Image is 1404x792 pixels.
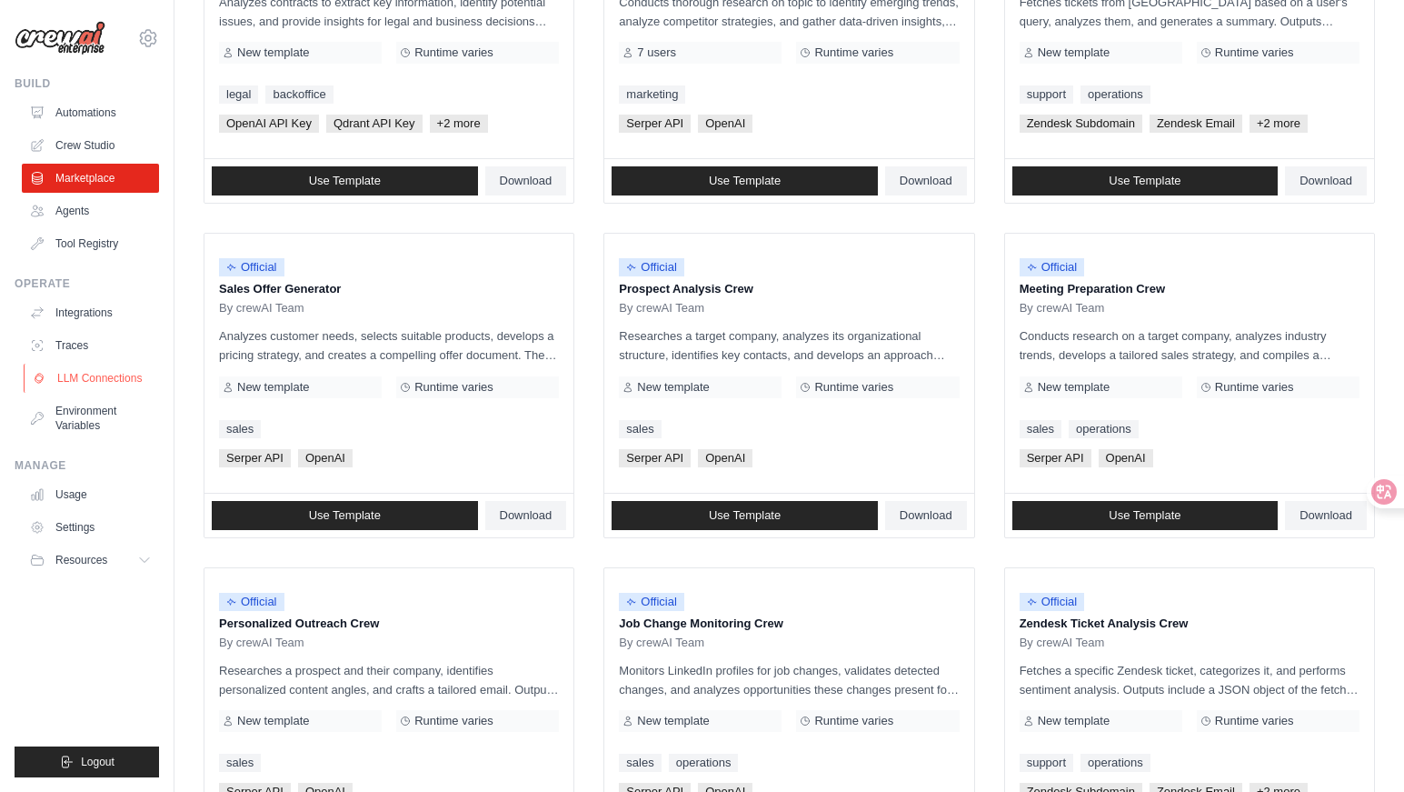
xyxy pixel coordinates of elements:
a: Download [885,166,967,195]
span: New template [1038,380,1110,395]
p: Researches a target company, analyzes its organizational structure, identifies key contacts, and ... [619,326,959,365]
a: operations [1080,754,1150,772]
span: OpenAI [298,449,353,467]
a: sales [219,754,261,772]
a: Tool Registry [22,229,159,258]
span: +2 more [430,115,488,133]
p: Conducts research on a target company, analyzes industry trends, develops a tailored sales strate... [1020,326,1359,365]
span: By crewAI Team [219,636,304,650]
span: New template [237,380,309,395]
span: Use Template [1109,174,1180,188]
button: Logout [15,747,159,777]
a: operations [1069,420,1139,438]
a: sales [1020,420,1061,438]
span: By crewAI Team [1020,636,1105,650]
span: Download [900,508,952,523]
p: Job Change Monitoring Crew [619,615,959,633]
p: Sales Offer Generator [219,280,559,298]
div: Manage [15,458,159,473]
div: Build [15,76,159,91]
a: marketing [619,85,685,104]
span: OpenAI [698,449,752,467]
span: Download [1299,508,1352,523]
a: Agents [22,196,159,226]
span: Qdrant API Key [326,115,423,133]
span: Download [1299,174,1352,188]
span: Official [619,593,684,611]
span: Official [1020,593,1085,611]
span: Zendesk Subdomain [1020,115,1142,133]
span: Official [219,593,284,611]
img: Logo [15,21,105,55]
a: sales [619,754,661,772]
span: Use Template [709,508,781,523]
a: Download [485,501,567,530]
span: New template [1038,714,1110,728]
a: Use Template [612,166,878,195]
span: By crewAI Team [619,636,704,650]
span: Use Template [309,174,381,188]
span: Runtime varies [814,380,893,395]
a: sales [219,420,261,438]
a: Traces [22,331,159,360]
a: Download [1285,166,1367,195]
p: Personalized Outreach Crew [219,615,559,633]
p: Researches a prospect and their company, identifies personalized content angles, and crafts a tai... [219,661,559,699]
p: Fetches a specific Zendesk ticket, categorizes it, and performs sentiment analysis. Outputs inclu... [1020,661,1359,699]
span: Runtime varies [414,714,493,728]
span: New template [237,45,309,60]
p: Analyzes customer needs, selects suitable products, develops a pricing strategy, and creates a co... [219,326,559,365]
span: Serper API [1020,449,1091,467]
a: Download [1285,501,1367,530]
span: OpenAI [1099,449,1153,467]
span: By crewAI Team [219,301,304,316]
a: sales [619,420,661,438]
span: +2 more [1250,115,1308,133]
div: Operate [15,276,159,291]
span: New template [637,714,709,728]
span: Runtime varies [1215,380,1294,395]
span: OpenAI API Key [219,115,319,133]
p: Prospect Analysis Crew [619,280,959,298]
a: Environment Variables [22,396,159,440]
span: Serper API [619,449,691,467]
span: Resources [55,553,107,567]
span: Use Template [709,174,781,188]
a: Automations [22,98,159,127]
a: LLM Connections [24,364,161,393]
p: Zendesk Ticket Analysis Crew [1020,615,1359,633]
span: Serper API [619,115,691,133]
span: Runtime varies [414,380,493,395]
span: Logout [81,755,115,769]
span: Runtime varies [1215,714,1294,728]
span: Download [500,508,553,523]
span: Zendesk Email [1150,115,1242,133]
span: Official [219,258,284,276]
span: New template [1038,45,1110,60]
span: Download [500,174,553,188]
a: Use Template [612,501,878,530]
a: legal [219,85,258,104]
span: Runtime varies [814,714,893,728]
a: Download [485,166,567,195]
span: By crewAI Team [619,301,704,316]
span: By crewAI Team [1020,301,1105,316]
a: Use Template [1012,166,1279,195]
span: Use Template [1109,508,1180,523]
span: Official [619,258,684,276]
button: Resources [22,546,159,575]
span: Serper API [219,449,291,467]
a: Download [885,501,967,530]
span: 7 users [637,45,676,60]
span: Download [900,174,952,188]
a: support [1020,754,1073,772]
a: Integrations [22,298,159,327]
a: Crew Studio [22,131,159,160]
a: Settings [22,513,159,542]
span: Runtime varies [814,45,893,60]
span: Runtime varies [1215,45,1294,60]
p: Meeting Preparation Crew [1020,280,1359,298]
a: backoffice [265,85,333,104]
span: Official [1020,258,1085,276]
a: operations [1080,85,1150,104]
